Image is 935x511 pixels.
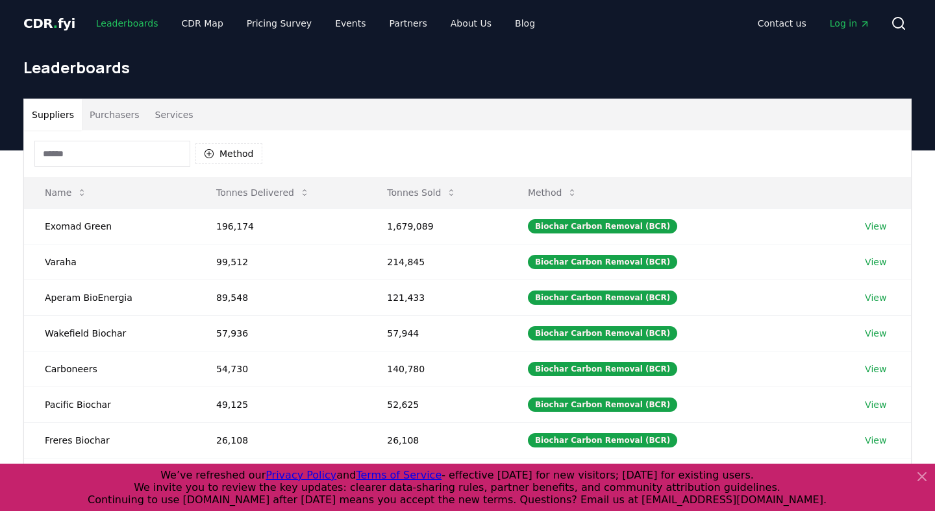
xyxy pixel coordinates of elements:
[366,458,507,493] td: 34,437
[171,12,234,35] a: CDR Map
[366,351,507,386] td: 140,780
[528,255,677,269] div: Biochar Carbon Removal (BCR)
[23,16,75,31] span: CDR fyi
[24,244,195,279] td: Varaha
[830,17,870,30] span: Log in
[865,220,886,233] a: View
[528,398,677,412] div: Biochar Carbon Removal (BCR)
[819,12,880,35] a: Log in
[24,99,82,130] button: Suppliers
[528,219,677,233] div: Biochar Carbon Removal (BCR)
[517,180,588,206] button: Method
[366,315,507,351] td: 57,944
[528,326,677,340] div: Biochar Carbon Removal (BCR)
[24,458,195,493] td: Planboo
[366,422,507,458] td: 26,108
[528,362,677,376] div: Biochar Carbon Removal (BCR)
[440,12,502,35] a: About Us
[147,99,201,130] button: Services
[206,180,320,206] button: Tonnes Delivered
[195,208,366,244] td: 196,174
[366,279,507,315] td: 121,433
[747,12,817,35] a: Contact us
[195,351,366,386] td: 54,730
[195,279,366,315] td: 89,548
[195,422,366,458] td: 26,108
[195,244,366,279] td: 99,512
[236,12,322,35] a: Pricing Survey
[195,143,262,164] button: Method
[528,433,677,447] div: Biochar Carbon Removal (BCR)
[24,386,195,422] td: Pacific Biochar
[366,244,507,279] td: 214,845
[865,327,886,340] a: View
[377,180,467,206] button: Tonnes Sold
[865,291,886,304] a: View
[195,458,366,493] td: 23,718
[82,99,147,130] button: Purchasers
[34,180,97,206] button: Name
[747,12,880,35] nav: Main
[24,208,195,244] td: Exomad Green
[86,12,545,35] nav: Main
[366,208,507,244] td: 1,679,089
[23,57,912,78] h1: Leaderboards
[24,279,195,315] td: Aperam BioEnergia
[53,16,58,31] span: .
[865,398,886,411] a: View
[24,351,195,386] td: Carboneers
[24,422,195,458] td: Freres Biochar
[865,362,886,375] a: View
[325,12,376,35] a: Events
[528,291,677,305] div: Biochar Carbon Removal (BCR)
[865,255,886,268] a: View
[23,14,75,32] a: CDR.fyi
[379,12,438,35] a: Partners
[865,434,886,447] a: View
[24,315,195,351] td: Wakefield Biochar
[195,315,366,351] td: 57,936
[366,386,507,422] td: 52,625
[505,12,545,35] a: Blog
[195,386,366,422] td: 49,125
[86,12,169,35] a: Leaderboards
